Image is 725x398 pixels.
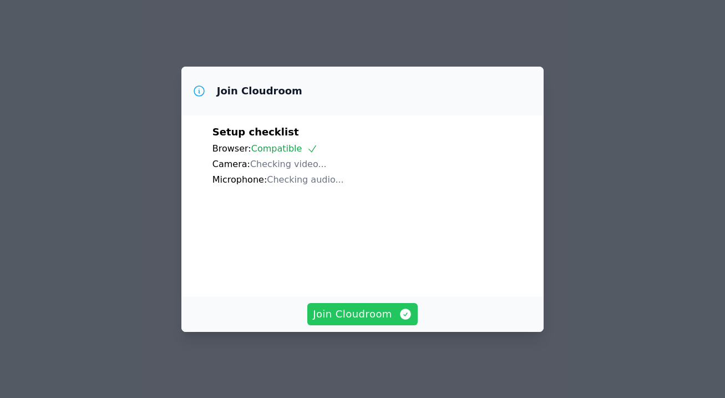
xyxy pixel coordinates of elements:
[212,126,299,138] span: Setup checklist
[251,143,318,154] span: Compatible
[217,84,302,98] h3: Join Cloudroom
[212,174,267,185] span: Microphone:
[313,306,412,322] span: Join Cloudroom
[212,159,250,169] span: Camera:
[307,303,418,325] button: Join Cloudroom
[250,159,327,169] span: Checking video...
[267,174,343,185] span: Checking audio...
[212,143,251,154] span: Browser:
